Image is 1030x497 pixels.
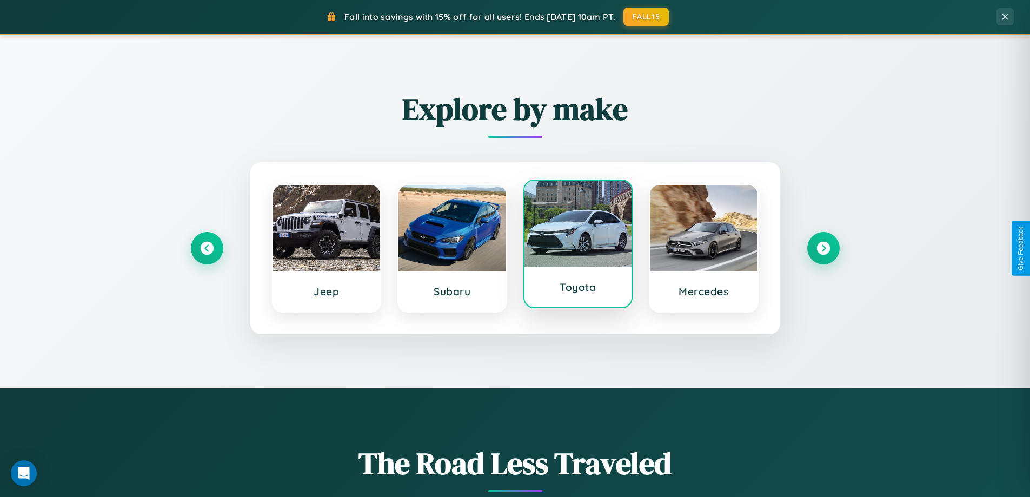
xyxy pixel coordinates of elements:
h2: Explore by make [191,88,840,130]
span: Fall into savings with 15% off for all users! Ends [DATE] 10am PT. [344,11,615,22]
button: FALL15 [623,8,669,26]
h3: Subaru [409,285,495,298]
h3: Toyota [535,281,621,294]
div: Open Intercom Messenger [11,460,37,486]
h1: The Road Less Traveled [191,442,840,484]
h3: Mercedes [661,285,747,298]
h3: Jeep [284,285,370,298]
div: Give Feedback [1017,227,1025,270]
